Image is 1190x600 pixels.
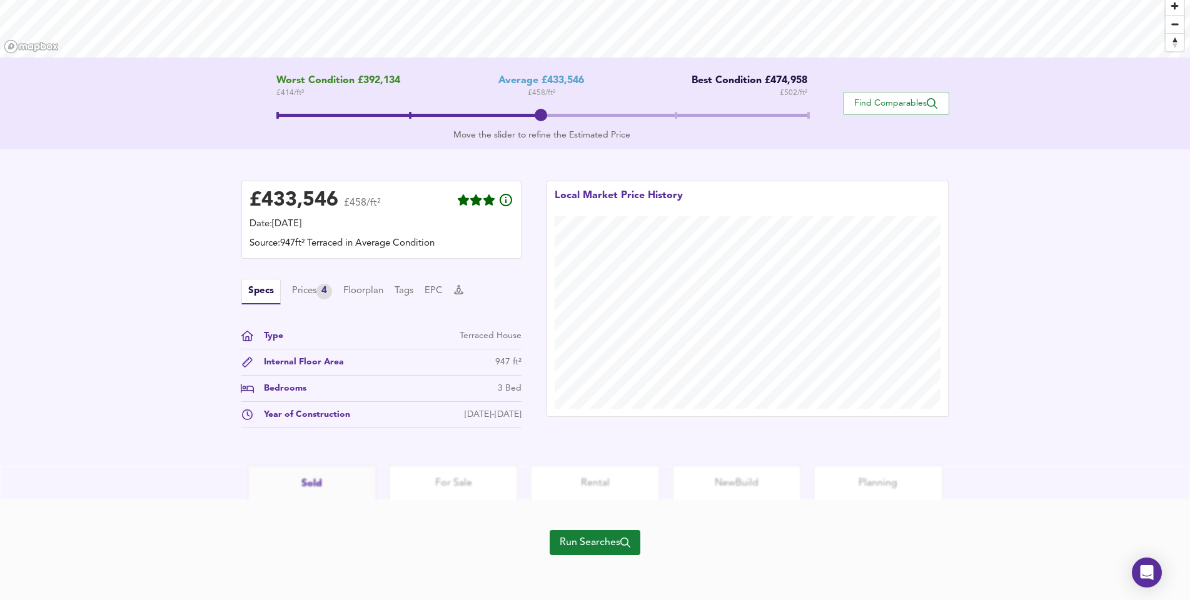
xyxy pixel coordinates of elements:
div: Best Condition £474,958 [682,75,807,87]
div: £ 433,546 [250,191,338,210]
div: Open Intercom Messenger [1132,557,1162,587]
div: 3 Bed [498,382,522,395]
span: Find Comparables [850,97,942,109]
div: Local Market Price History [555,189,683,216]
div: Terraced House [460,329,522,342]
span: Run Searches [560,534,630,551]
div: Prices [292,284,332,299]
button: Tags [395,284,413,298]
div: Year of Construction [254,408,350,421]
div: Average £433,546 [498,75,584,87]
span: £ 458 / ft² [528,87,555,99]
span: Reset bearing to north [1166,34,1184,51]
div: 4 [316,284,332,299]
button: Reset bearing to north [1166,33,1184,51]
div: [DATE]-[DATE] [465,408,522,421]
button: Specs [241,279,281,304]
button: Floorplan [343,284,383,298]
button: Zoom out [1166,15,1184,33]
div: Type [254,329,283,342]
button: EPC [425,284,443,298]
div: Move the slider to refine the Estimated Price [276,129,807,141]
button: Prices4 [292,284,332,299]
div: Internal Floor Area [254,356,344,369]
span: Zoom out [1166,16,1184,33]
span: £ 502 / ft² [780,87,807,99]
button: Run Searches [550,530,640,555]
span: £ 414 / ft² [276,87,400,99]
div: 947 ft² [495,356,522,369]
div: Date: [DATE] [250,217,513,231]
div: Bedrooms [254,382,306,395]
div: Source: 947ft² Terraced in Average Condition [250,237,513,251]
span: £458/ft² [344,198,381,216]
a: Mapbox homepage [4,39,59,54]
span: Worst Condition £392,134 [276,75,400,87]
button: Find Comparables [843,92,949,115]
